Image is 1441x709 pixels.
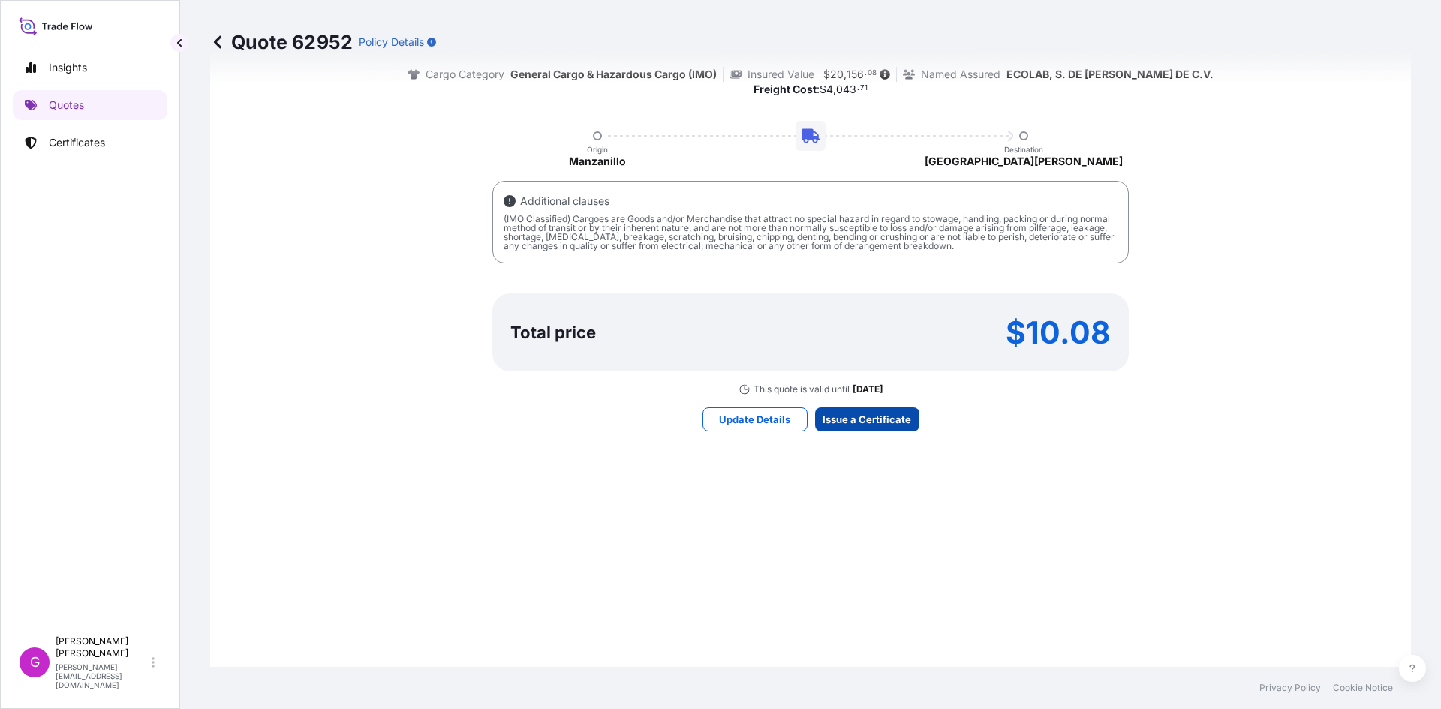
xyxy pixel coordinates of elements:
p: This quote is valid until [754,383,850,395]
span: . [857,86,859,91]
a: Insights [13,53,167,83]
span: 043 [836,84,856,95]
p: Total price [510,325,596,340]
span: G [30,655,40,670]
p: Manzanillo [569,154,626,169]
p: Origin [587,145,608,154]
p: Quote 62952 [210,30,353,54]
b: Freight Cost [754,83,817,95]
span: , [833,84,836,95]
a: Cookie Notice [1333,682,1393,694]
a: Certificates [13,128,167,158]
p: Policy Details [359,35,424,50]
p: : [754,82,868,97]
p: Issue a Certificate [823,412,911,427]
a: Quotes [13,90,167,120]
p: Destination [1004,145,1043,154]
p: [GEOGRAPHIC_DATA][PERSON_NAME] [925,154,1123,169]
p: Update Details [719,412,790,427]
button: Issue a Certificate [815,407,919,431]
p: $10.08 [1006,320,1111,344]
p: Quotes [49,98,84,113]
button: Update Details [702,407,808,431]
a: Privacy Policy [1259,682,1321,694]
p: Additional clauses [520,194,609,209]
p: [PERSON_NAME][EMAIL_ADDRESS][DOMAIN_NAME] [56,662,149,689]
p: Insights [49,60,87,75]
span: $ [820,84,826,95]
span: 71 [860,86,868,91]
span: 4 [826,84,833,95]
p: [DATE] [853,383,883,395]
p: [PERSON_NAME] [PERSON_NAME] [56,635,149,659]
p: (IMO Classified) Cargoes are Goods and/or Merchandise that attract no special hazard in regard to... [504,215,1118,251]
p: Certificates [49,135,105,150]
